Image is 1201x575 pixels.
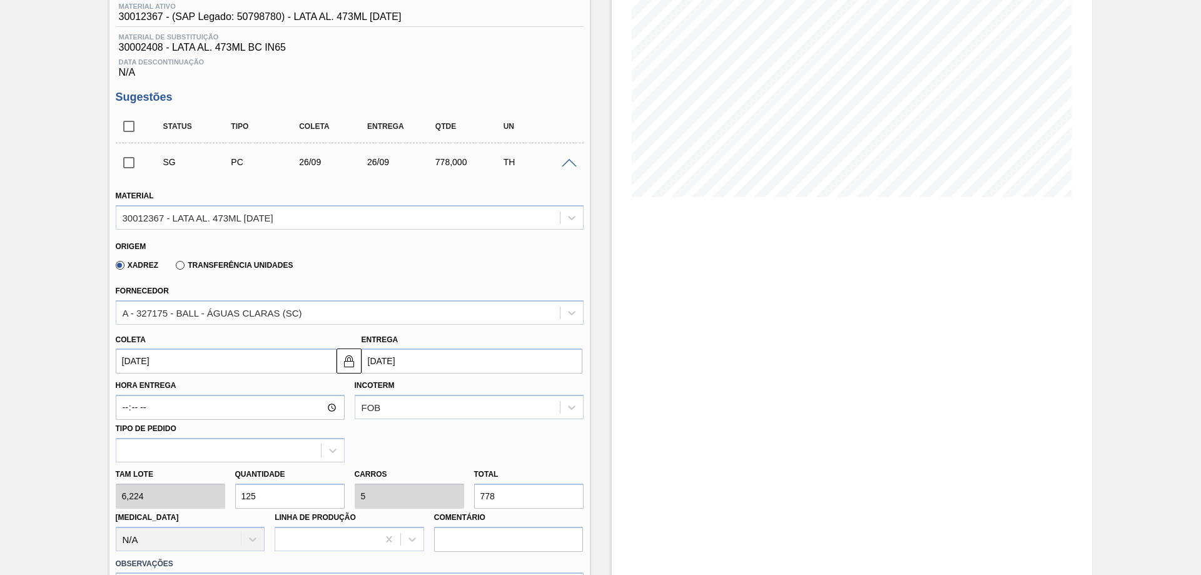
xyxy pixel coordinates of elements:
[434,509,584,527] label: Comentário
[119,33,580,41] span: Material de Substituição
[364,122,440,131] div: Entrega
[355,381,395,390] label: Incoterm
[500,157,576,167] div: TH
[296,157,372,167] div: 26/09/2025
[123,307,302,318] div: A - 327175 - BALL - ÁGUAS CLARAS (SC)
[362,402,381,413] div: FOB
[116,555,584,573] label: Observações
[362,335,398,344] label: Entrega
[123,212,273,223] div: 30012367 - LATA AL. 473ML [DATE]
[116,91,584,104] h3: Sugestões
[228,122,303,131] div: Tipo
[116,335,146,344] label: Coleta
[275,513,356,522] label: Linha de Produção
[116,466,225,484] label: Tam lote
[119,42,580,53] span: 30002408 - LATA AL. 473ML BC IN65
[116,261,159,270] label: Xadrez
[119,3,402,10] span: Material ativo
[160,122,236,131] div: Status
[355,470,387,479] label: Carros
[432,157,508,167] div: 778,000
[235,470,285,479] label: Quantidade
[432,122,508,131] div: Qtde
[500,122,576,131] div: UN
[116,424,176,433] label: Tipo de pedido
[228,157,303,167] div: Pedido de Compra
[176,261,293,270] label: Transferência Unidades
[116,53,584,78] div: N/A
[362,349,582,374] input: dd/mm/yyyy
[296,122,372,131] div: Coleta
[337,349,362,374] button: locked
[119,58,580,66] span: Data Descontinuação
[116,349,337,374] input: dd/mm/yyyy
[116,513,179,522] label: [MEDICAL_DATA]
[116,191,154,200] label: Material
[116,242,146,251] label: Origem
[119,11,402,23] span: 30012367 - (SAP Legado: 50798780) - LATA AL. 473ML [DATE]
[364,157,440,167] div: 26/09/2025
[474,470,499,479] label: Total
[116,377,345,395] label: Hora Entrega
[116,287,169,295] label: Fornecedor
[160,157,236,167] div: Sugestão Criada
[342,354,357,369] img: locked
